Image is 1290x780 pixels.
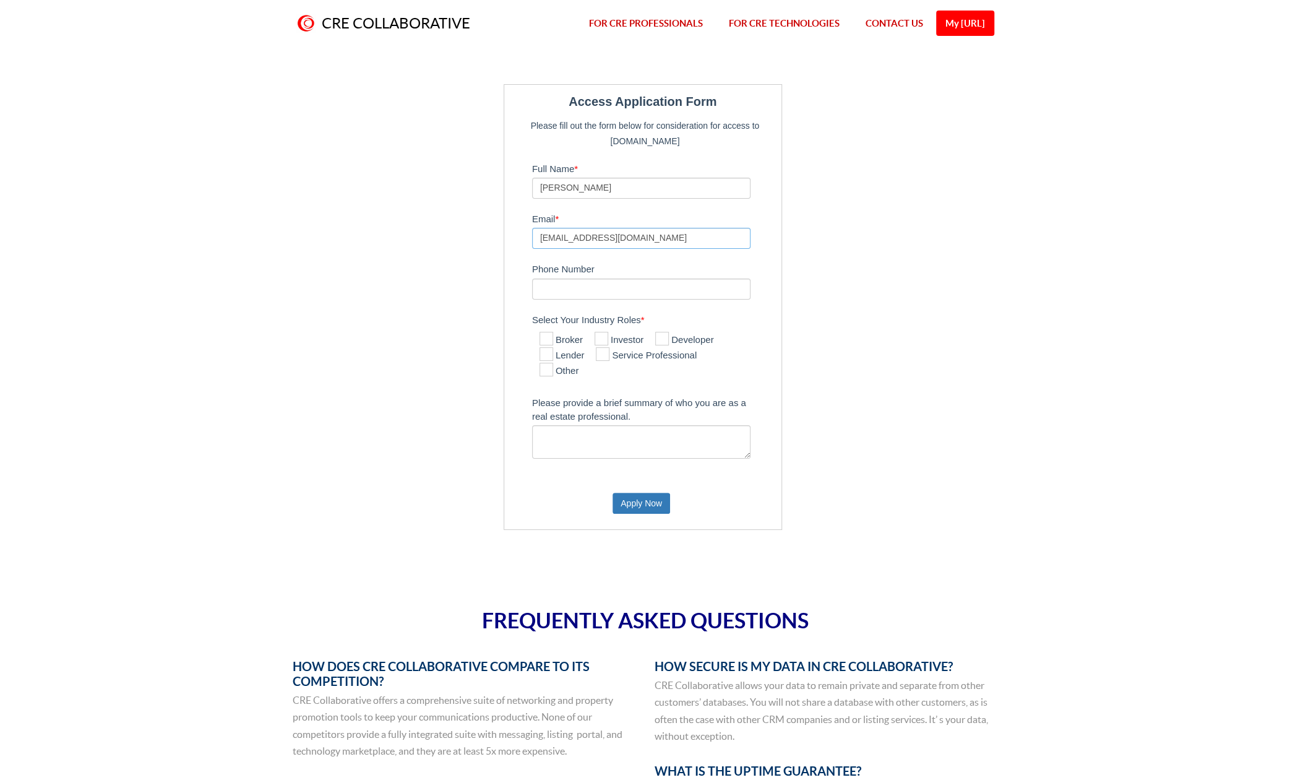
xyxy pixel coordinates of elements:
[532,158,775,178] label: Full Name
[595,333,643,348] label: Investor
[526,118,764,148] p: Please fill out the form below for consideration for access to [DOMAIN_NAME]
[655,764,861,778] span: WHAT IS THE UPTIME GUARANTEE?
[510,91,775,112] legend: Access Application Form
[540,333,583,348] label: Broker
[655,659,953,674] span: HOW SECURE IS MY DATA IN CRE COLLABORATIVE?
[596,349,697,363] label: Service Professional
[532,208,775,228] label: Email
[540,364,579,379] label: Other
[293,692,636,760] p: CRE Collaborative offers a comprehensive suite of networking and property promotion tools to keep...
[293,659,590,688] span: HOW DOES CRE COLLABORATIVE COMPARE TO ITS COMPETITION?
[655,677,998,745] p: CRE Collaborative allows your data to remain private and separate from other customers’ databases...
[532,392,775,425] label: Please provide a brief summary of who you are as a real estate professional.
[936,11,994,36] a: My [URL]
[482,609,809,633] span: FREQUENTLY ASKED QUESTIONS
[655,333,713,348] label: Developer
[532,258,775,278] label: Phone Number
[540,349,585,363] label: Lender
[613,493,670,514] button: Apply Now
[532,309,775,329] label: Select Your Industry Roles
